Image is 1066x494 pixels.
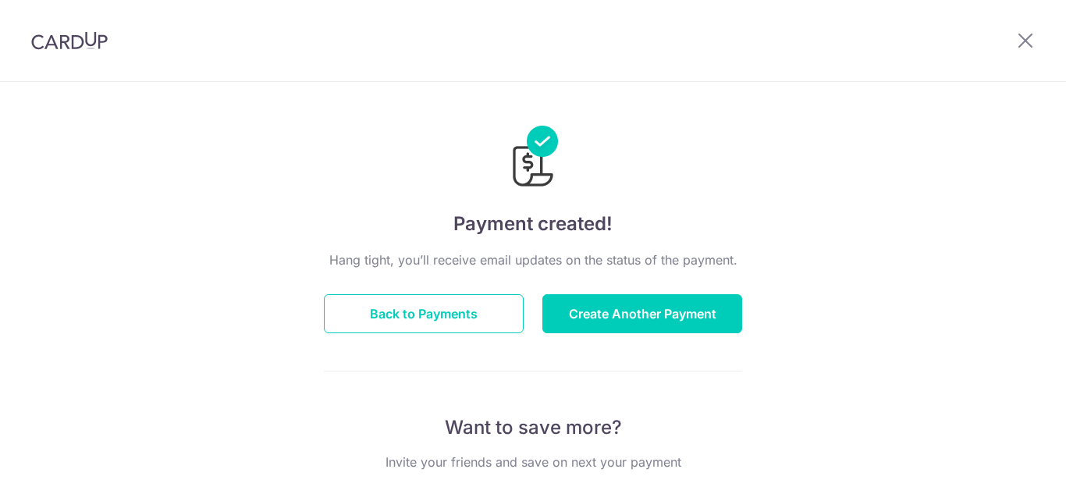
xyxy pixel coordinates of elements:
[542,294,742,333] button: Create Another Payment
[324,415,742,440] p: Want to save more?
[324,210,742,238] h4: Payment created!
[966,447,1050,486] iframe: Opens a widget where you can find more information
[508,126,558,191] img: Payments
[324,453,742,471] p: Invite your friends and save on next your payment
[324,251,742,269] p: Hang tight, you’ll receive email updates on the status of the payment.
[324,294,524,333] button: Back to Payments
[31,31,108,50] img: CardUp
